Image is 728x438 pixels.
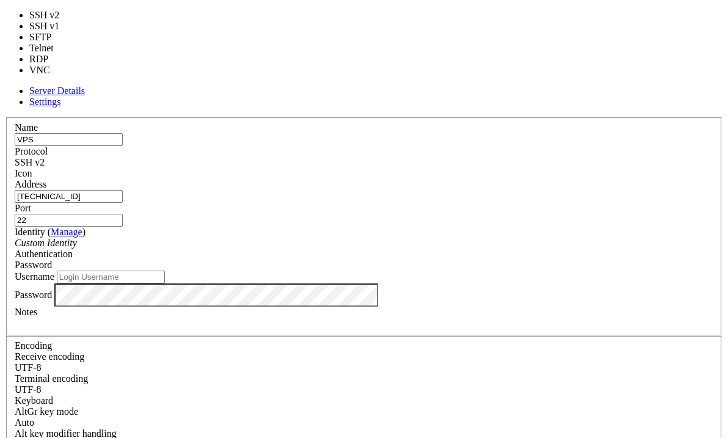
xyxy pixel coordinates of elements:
div: Password [15,260,713,271]
span: Auto [15,417,34,428]
input: Login Username [57,271,165,283]
li: RDP [29,54,74,65]
input: Host Name or IP [15,190,123,203]
span: Password [15,260,52,270]
input: Server Name [15,133,123,146]
div: UTF-8 [15,362,713,373]
label: Keyboard [15,395,53,406]
label: Username [15,271,54,282]
span: UTF-8 [15,362,42,373]
a: Manage [51,227,82,237]
span: SSH v2 [15,157,45,167]
label: Encoding [15,340,52,351]
li: Telnet [29,43,74,54]
li: SSH v2 [29,10,74,21]
label: Icon [15,168,32,178]
label: Set the expected encoding for data received from the host. If the encodings do not match, visual ... [15,351,84,362]
label: Password [15,289,52,299]
input: Port Number [15,214,123,227]
a: Settings [29,97,61,107]
label: Notes [15,307,37,317]
label: Set the expected encoding for data received from the host. If the encodings do not match, visual ... [15,406,78,417]
label: Protocol [15,146,48,156]
a: Server Details [29,86,85,96]
label: Port [15,203,31,213]
span: ( ) [48,227,86,237]
label: Address [15,179,46,189]
li: SFTP [29,32,74,43]
div: Custom Identity [15,238,713,249]
label: Name [15,122,38,133]
div: SSH v2 [15,157,713,168]
label: The default terminal encoding. ISO-2022 enables character map translations (like graphics maps). ... [15,373,88,384]
li: SSH v1 [29,21,74,32]
label: Authentication [15,249,73,259]
div: Auto [15,417,713,428]
li: VNC [29,65,74,76]
span: UTF-8 [15,384,42,395]
label: Identity [15,227,86,237]
div: UTF-8 [15,384,713,395]
i: Custom Identity [15,238,77,248]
